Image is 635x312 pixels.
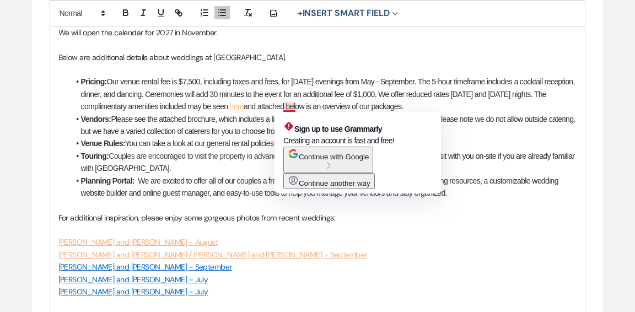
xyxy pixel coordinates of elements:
a: here [230,102,244,111]
p: For additional inspiration, please enjoy some gorgeous photos from recent weddings: [58,212,577,224]
p: We will open the calendar for 2027 in November. [58,26,577,39]
strong: Pricing: [81,77,107,86]
li: Our venue rental fee is $7,500, including taxes and fees, for [DATE] evenings from May - Septembe... [69,76,577,112]
a: [PERSON_NAME] and [PERSON_NAME] - July [58,287,208,297]
li: Please see the attached brochure, which includes a list of recommended vendors and approved cater... [69,113,577,138]
span: Couples are encouraged to visit the property in advance at their convenience. We are [109,152,370,160]
strong: Vendors: [81,115,111,123]
a: [PERSON_NAME] and [PERSON_NAME] - August [58,237,218,247]
span: and attached below is an overview of our packages. [244,102,403,111]
strong: Venue Rules: [81,139,125,148]
strong: Touring: [81,152,109,160]
a: [PERSON_NAME] and [PERSON_NAME] / [PERSON_NAME] and [PERSON_NAME] - September [58,250,367,260]
button: Insert Smart Field [294,7,402,20]
li: You can take a look at our general rental policies to get an idea of what to expect. [69,137,577,149]
li: happy to schedule a visit with you on-site if you are already familiar with [GEOGRAPHIC_DATA]. [69,150,577,175]
span: + [298,9,303,18]
li: We are excited to offer all of our couples a free online planning portal that includes access to ... [69,175,577,200]
strong: Planning Portal: [81,176,134,185]
a: here [273,139,287,148]
a: [PERSON_NAME] and [PERSON_NAME] - September [58,262,232,272]
a: [PERSON_NAME] and [PERSON_NAME] - July [58,275,208,284]
p: Below are additional details about weddings at [GEOGRAPHIC_DATA]. [58,51,577,63]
